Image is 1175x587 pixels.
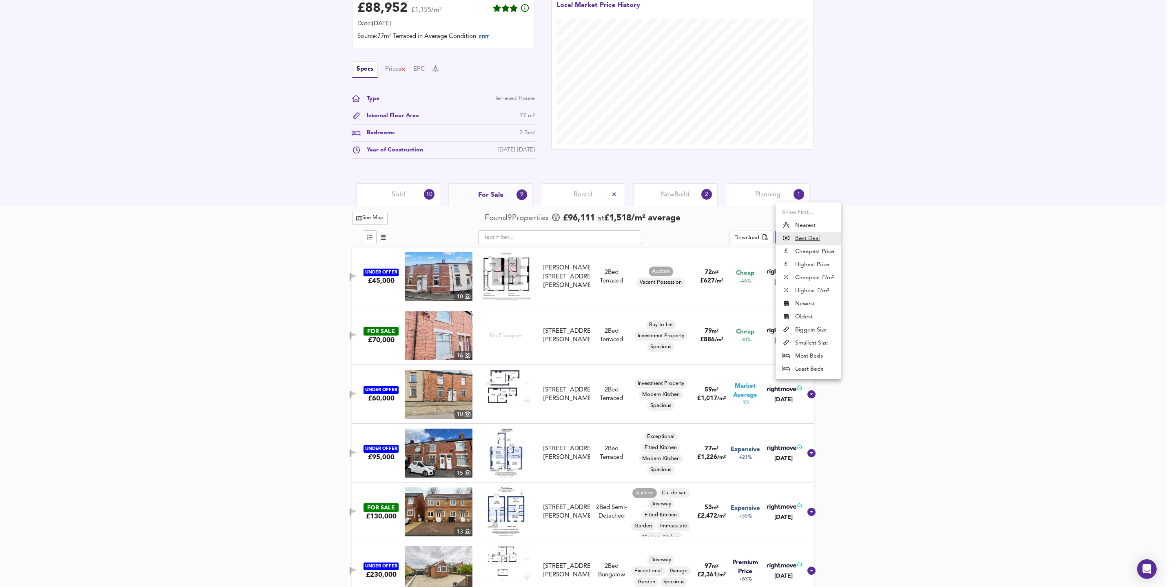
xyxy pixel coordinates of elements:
li: Cheapest Price [776,245,841,258]
li: Most Beds [776,349,841,362]
u: Best Deal [795,234,820,242]
li: Nearest [776,219,841,232]
li: Highest £/m² [776,284,841,297]
li: Least Beds [776,362,841,376]
li: Newest [776,297,841,310]
li: Cheapest £/m² [776,271,841,284]
li: Oldest [776,310,841,323]
div: Open Intercom Messenger [1137,559,1157,579]
li: Biggest Size [776,323,841,336]
li: Highest Price [776,258,841,271]
li: Smallest Size [776,336,841,349]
